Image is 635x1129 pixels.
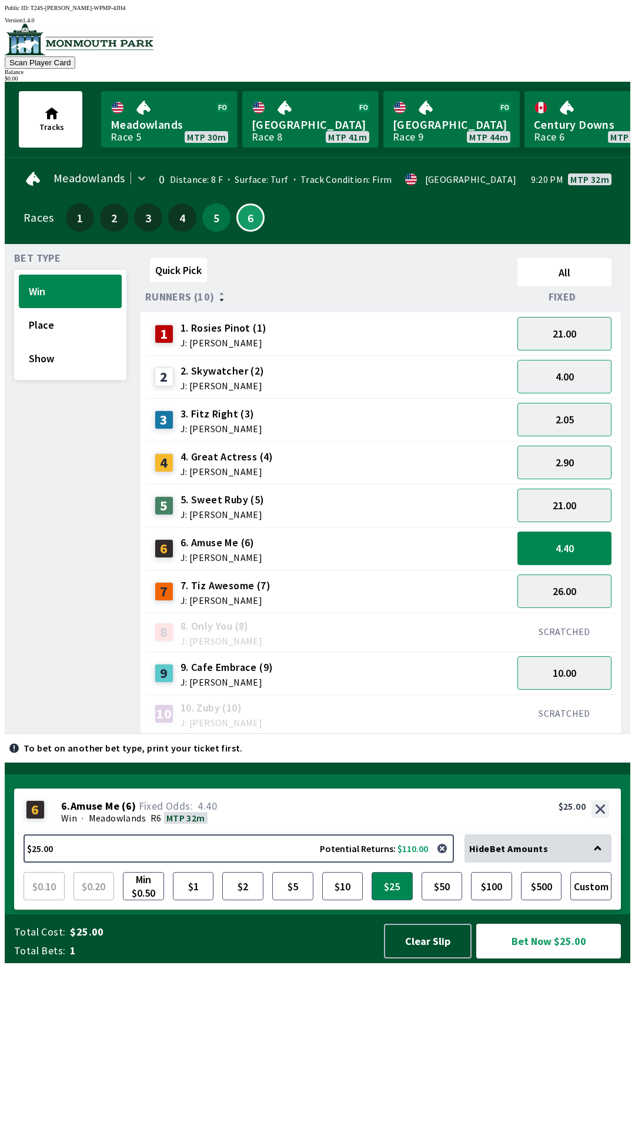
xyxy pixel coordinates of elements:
span: Quick Pick [155,263,202,277]
span: 4.40 [198,799,217,813]
button: Win [19,275,122,308]
button: Min $0.50 [123,872,164,900]
span: J: [PERSON_NAME] [181,510,265,519]
span: J: [PERSON_NAME] [181,596,270,605]
span: 8. Only You (8) [181,619,262,634]
span: 9:20 PM [531,175,563,184]
div: Fixed [513,291,616,303]
div: Race 5 [111,132,141,142]
span: 6 [240,215,260,221]
span: 2.05 [556,413,574,426]
span: $50 [425,875,460,897]
div: Public ID: [5,5,630,11]
span: 1 [70,944,373,958]
button: 1 [66,203,94,232]
span: MTP 41m [328,132,367,142]
div: 9 [155,664,173,683]
span: $5 [275,875,310,897]
div: $25.00 [559,800,586,812]
span: All [523,266,606,279]
button: Show [19,342,122,375]
button: Place [19,308,122,342]
span: ( 6 ) [122,800,136,812]
span: 1. Rosies Pinot (1) [181,320,267,336]
button: Tracks [19,91,82,148]
span: $25.00 [70,925,373,939]
button: $500 [521,872,562,900]
div: Race 9 [393,132,423,142]
div: 8 [155,623,173,642]
button: $2 [222,872,263,900]
span: 1 [69,213,91,222]
span: Place [29,318,112,332]
span: Min $0.50 [126,875,161,897]
span: 3 [137,213,159,222]
div: 10 [155,704,173,723]
div: Runners (10) [145,291,513,303]
button: $10 [322,872,363,900]
span: J: [PERSON_NAME] [181,677,273,687]
button: 6 [236,203,265,232]
button: $1 [173,872,214,900]
span: J: [PERSON_NAME] [181,467,273,476]
button: Quick Pick [150,258,207,282]
div: Race 8 [252,132,282,142]
span: 5 [205,213,228,222]
div: Race 6 [534,132,564,142]
button: $100 [471,872,512,900]
button: 2 [100,203,128,232]
button: $50 [422,872,463,900]
span: Tracks [39,122,64,132]
div: 0 [156,175,165,184]
span: · [82,812,83,824]
span: 26.00 [553,584,576,598]
div: 6 [26,800,45,819]
span: $25 [375,875,410,897]
span: 2.90 [556,456,574,469]
span: J: [PERSON_NAME] [181,424,262,433]
span: 4. Great Actress (4) [181,449,273,465]
button: 26.00 [517,574,611,608]
button: All [517,258,611,286]
span: Win [61,812,77,824]
button: Bet Now $25.00 [476,924,621,958]
span: Track Condition: Firm [289,173,392,185]
span: [GEOGRAPHIC_DATA] [393,117,510,132]
span: $10 [325,875,360,897]
span: $2 [225,875,260,897]
span: $1 [176,875,211,897]
span: MTP 32m [570,175,609,184]
div: 4 [155,453,173,472]
img: venue logo [5,24,153,55]
div: SCRATCHED [517,707,611,719]
span: Bet Type [14,253,61,263]
span: Win [29,285,112,298]
span: 10.00 [553,666,576,680]
span: T24S-[PERSON_NAME]-WPMP-4JH4 [31,5,126,11]
div: 3 [155,410,173,429]
span: Clear Slip [395,934,461,948]
span: Total Bets: [14,944,65,958]
button: 4 [168,203,196,232]
span: 7. Tiz Awesome (7) [181,578,270,593]
span: 21.00 [553,327,576,340]
span: J: [PERSON_NAME] [181,718,262,727]
button: 3 [134,203,162,232]
button: 5 [202,203,230,232]
a: [GEOGRAPHIC_DATA]Race 8MTP 41m [242,91,379,148]
button: Clear Slip [384,924,472,958]
span: $100 [474,875,509,897]
span: R6 [151,812,162,824]
span: J: [PERSON_NAME] [181,553,262,562]
span: J: [PERSON_NAME] [181,338,267,348]
button: Custom [570,872,611,900]
div: Races [24,213,54,222]
span: Meadowlands [89,812,146,824]
span: 9. Cafe Embrace (9) [181,660,273,675]
button: 4.40 [517,532,611,565]
span: 2. Skywatcher (2) [181,363,265,379]
button: 2.05 [517,403,611,436]
span: 4.00 [556,370,574,383]
span: Runners (10) [145,292,215,302]
span: 2 [103,213,125,222]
